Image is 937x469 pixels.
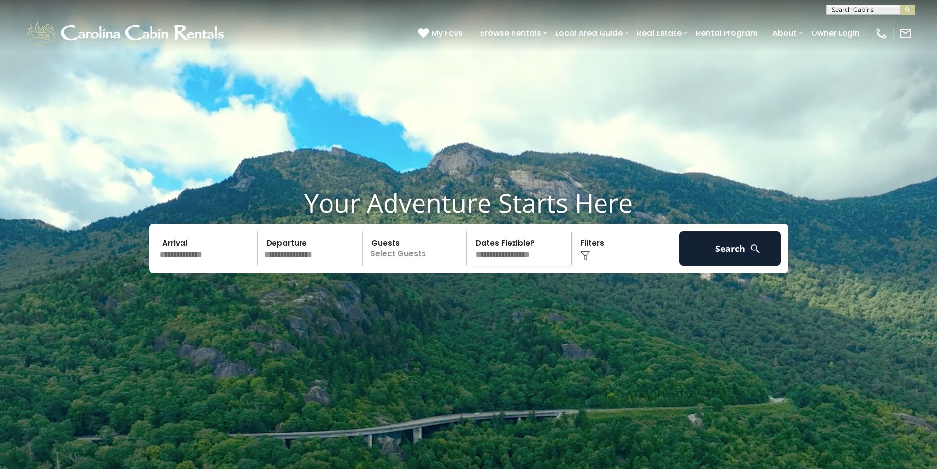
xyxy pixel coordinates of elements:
[875,27,888,40] img: phone-regular-white.png
[25,19,229,48] img: White-1-1-2.png
[806,25,865,42] a: Owner Login
[431,27,463,39] span: My Favs
[418,27,465,40] a: My Favs
[767,25,802,42] a: About
[691,25,763,42] a: Rental Program
[899,27,912,40] img: mail-regular-white.png
[679,231,781,266] button: Search
[749,243,761,255] img: search-regular-white.png
[7,188,930,218] h1: Your Adventure Starts Here
[475,25,546,42] a: Browse Rentals
[632,25,687,42] a: Real Estate
[550,25,628,42] a: Local Area Guide
[365,231,467,266] p: Select Guests
[580,251,590,261] img: filter--v1.png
